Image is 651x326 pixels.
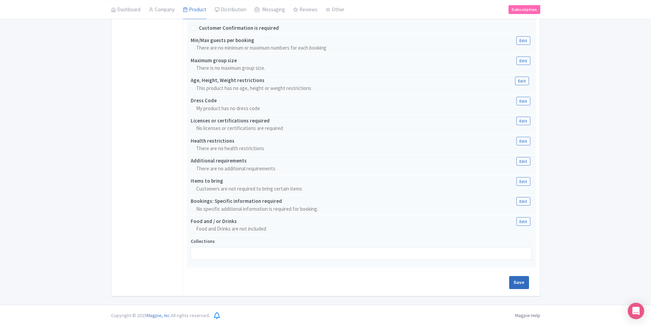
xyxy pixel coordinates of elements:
p: Customers are not required to bring certain items [196,185,532,193]
div: Items to bring [191,177,223,185]
p: No licenses or certifications are required [196,125,532,132]
div: Open Intercom Messenger [628,303,644,319]
div: Min/Max guests per booking [191,37,254,44]
div: Maximum group size [191,57,237,65]
div: Age, Height, Weight restrictions [191,77,265,84]
p: There is no maximum group size. [196,64,532,72]
span: Collections [191,238,215,245]
p: This product has no age, height or weight restrictions [196,84,532,92]
a: Edit [516,36,530,45]
div: Bookings: Specific information required [191,197,282,205]
a: Edit [516,117,530,125]
a: Edit [516,56,530,65]
span: Customer Confirmation is required [199,25,279,31]
div: Food and / or Drinks [191,218,237,225]
p: My product has no dress code [196,105,532,113]
p: There are no health restrictions [196,145,532,153]
a: Subscription [508,5,540,14]
div: Dress Code [191,97,217,105]
a: Edit [516,97,530,105]
p: No specific additional information is required for booking. [196,205,532,213]
span: Magpie, Inc. [147,312,171,318]
p: Food and Drinks are not included [196,225,532,233]
a: Edit [516,197,530,206]
a: Edit [516,177,530,186]
a: Edit [516,137,530,145]
a: Edit [516,217,530,226]
a: Edit [515,77,529,85]
p: There are no minimum or maximum numbers for each booking [196,44,532,52]
p: There are no additional requirements [196,165,532,173]
a: Edit [516,157,530,166]
div: Copyright © 2025 All rights reserved. [107,312,214,319]
a: Magpie Help [515,312,540,318]
div: Health restrictions [191,137,234,145]
div: Licenses or certifications required [191,117,270,125]
input: Save [509,276,529,289]
div: Additional requirements [191,157,247,165]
